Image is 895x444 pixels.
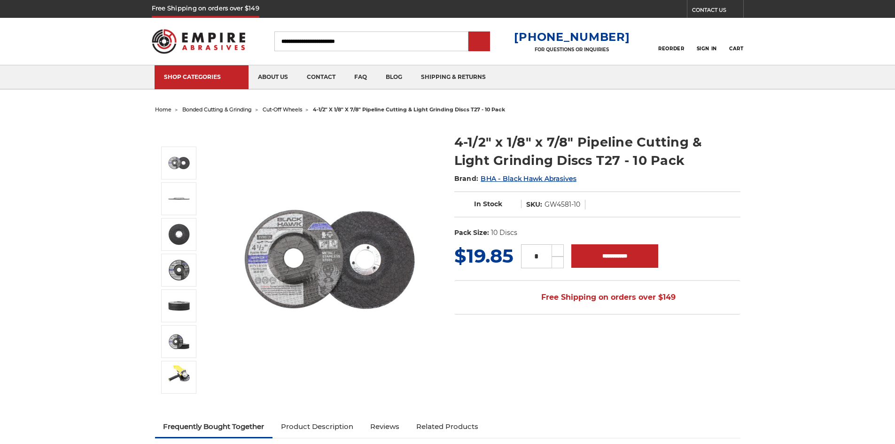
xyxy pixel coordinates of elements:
[249,65,297,89] a: about us
[235,166,423,354] img: View of Black Hawk's 4 1/2 inch T27 pipeline disc, showing both front and back of the grinding wh...
[362,416,408,437] a: Reviews
[454,244,514,267] span: $19.85
[167,330,191,353] img: A single and bulk stack of Black Hawk T27 4 1/2 inch pipeline wheels, suitable for various projects
[697,46,717,52] span: Sign In
[167,151,191,175] img: View of Black Hawk's 4 1/2 inch T27 pipeline disc, showing both front and back of the grinding wh...
[164,73,239,80] div: SHOP CATEGORIES
[313,106,505,113] span: 4-1/2" x 1/8" x 7/8" pipeline cutting & light grinding discs t27 - 10 pack
[454,228,489,238] dt: Pack Size:
[514,47,630,53] p: FOR QUESTIONS OR INQUIRIES
[182,106,252,113] a: bonded cutting & grinding
[454,133,740,170] h1: 4-1/2" x 1/8" x 7/8" Pipeline Cutting & Light Grinding Discs T27 - 10 Pack
[155,65,249,89] a: SHOP CATEGORIES
[272,416,362,437] a: Product Description
[167,366,191,389] img: Black Hawk 4 1/2 inch T27 pipeline wheel set up on an angle grinder, ready for cutting and grinding
[408,416,487,437] a: Related Products
[519,288,676,307] span: Free Shipping on orders over $149
[729,46,743,52] span: Cart
[345,65,376,89] a: faq
[167,294,191,318] img: Bulk pack of Black Hawk's T27 pipeline grinding wheels, 4 1/2 inch, showing cost-saving 25 pack
[167,187,191,210] img: Side profile of Black Hawk 4 1/2 inch T27 pipeline wheel showcasing the wheel's thickness and pro...
[526,200,542,210] dt: SKU:
[263,106,302,113] a: cut-off wheels
[155,106,171,113] a: home
[454,174,479,183] span: Brand:
[481,174,576,183] a: BHA - Black Hawk Abrasives
[376,65,412,89] a: blog
[167,223,191,246] img: Professional-grade 4 1/2 inch T27 pipeline grinding disc by Black Hawk for metal and stainless steel
[545,200,580,210] dd: GW4581-10
[658,31,684,51] a: Reorder
[692,5,743,18] a: CONTACT US
[514,30,630,44] a: [PHONE_NUMBER]
[491,228,517,238] dd: 10 Discs
[155,416,273,437] a: Frequently Bought Together
[412,65,495,89] a: shipping & returns
[152,23,246,60] img: Empire Abrasives
[470,32,489,51] input: Submit
[658,46,684,52] span: Reorder
[474,200,502,208] span: In Stock
[729,31,743,52] a: Cart
[297,65,345,89] a: contact
[167,258,191,282] img: Black Hawk T27 4 1/2 inch pipeline grinding wheel's back, showcasing the disc's durable abrasive ...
